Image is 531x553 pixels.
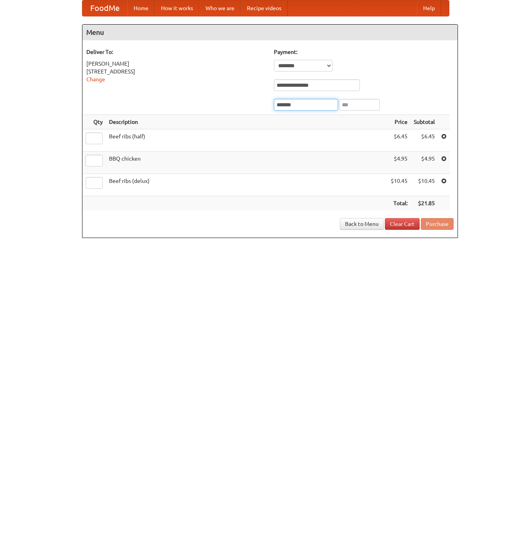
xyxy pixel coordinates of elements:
[421,218,454,230] button: Purchase
[155,0,199,16] a: How it works
[82,115,106,129] th: Qty
[199,0,241,16] a: Who we are
[127,0,155,16] a: Home
[411,152,438,174] td: $4.95
[411,129,438,152] td: $6.45
[106,129,388,152] td: Beef ribs (half)
[86,76,105,82] a: Change
[274,48,454,56] h5: Payment:
[411,174,438,196] td: $10.45
[388,129,411,152] td: $6.45
[388,152,411,174] td: $4.95
[241,0,288,16] a: Recipe videos
[106,152,388,174] td: BBQ chicken
[106,115,388,129] th: Description
[385,218,420,230] a: Clear Cart
[388,196,411,211] th: Total:
[411,196,438,211] th: $21.85
[86,60,266,68] div: [PERSON_NAME]
[411,115,438,129] th: Subtotal
[340,218,384,230] a: Back to Menu
[82,25,458,40] h4: Menu
[82,0,127,16] a: FoodMe
[86,48,266,56] h5: Deliver To:
[86,68,266,75] div: [STREET_ADDRESS]
[106,174,388,196] td: Beef ribs (delux)
[388,115,411,129] th: Price
[388,174,411,196] td: $10.45
[417,0,441,16] a: Help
